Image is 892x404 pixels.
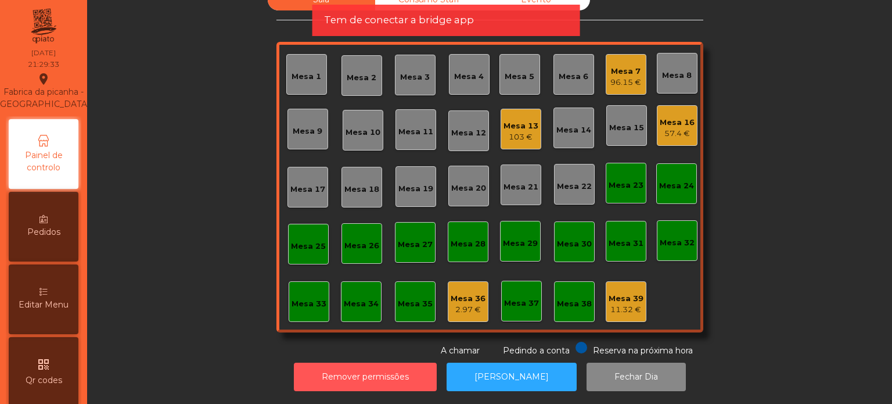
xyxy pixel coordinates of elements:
div: 11.32 € [609,304,643,316]
div: Mesa 16 [660,117,695,128]
div: Mesa 1 [292,71,321,83]
div: Mesa 27 [398,239,433,251]
div: Mesa 14 [556,124,591,136]
div: Mesa 34 [344,298,379,310]
div: Mesa 31 [609,238,643,249]
span: A chamar [441,345,480,356]
div: Mesa 23 [609,180,643,191]
div: Mesa 21 [503,181,538,193]
div: Mesa 26 [344,240,379,252]
i: location_on [37,72,51,86]
div: Mesa 12 [451,127,486,139]
div: Mesa 28 [451,238,485,250]
div: Mesa 9 [293,126,322,137]
div: Mesa 4 [454,71,484,83]
div: 57.4 € [660,128,695,140]
div: Mesa 25 [291,241,326,252]
div: Mesa 3 [400,71,430,83]
span: Tem de conectar a bridge app [324,13,474,27]
div: Mesa 6 [559,71,588,83]
img: qpiato [29,6,57,47]
div: Mesa 11 [398,126,433,138]
div: Mesa 7 [610,66,641,77]
span: Reserva na próxima hora [593,345,693,356]
div: Mesa 24 [659,180,694,192]
div: Mesa 32 [660,237,695,249]
div: Mesa 36 [451,293,485,305]
button: Fechar Dia [587,363,686,391]
div: Mesa 13 [503,120,538,132]
div: Mesa 15 [609,122,644,134]
span: Painel de controlo [12,149,75,174]
div: Mesa 2 [347,72,376,84]
div: 2.97 € [451,304,485,316]
button: Remover permissões [294,363,437,391]
div: Mesa 37 [504,298,539,309]
div: 96.15 € [610,77,641,88]
div: Mesa 39 [609,293,643,305]
span: Pedindo a conta [503,345,570,356]
button: [PERSON_NAME] [447,363,577,391]
div: Mesa 33 [292,298,326,310]
div: 21:29:33 [28,59,59,70]
div: [DATE] [31,48,56,58]
div: 103 € [503,131,538,143]
div: Mesa 30 [557,238,592,250]
span: Editar Menu [19,299,69,311]
div: Mesa 17 [290,184,325,195]
div: Mesa 20 [451,183,486,194]
div: Mesa 19 [398,183,433,195]
div: Mesa 8 [662,70,692,81]
span: Pedidos [27,226,60,238]
div: Mesa 22 [557,181,592,192]
div: Mesa 35 [398,298,433,310]
div: Mesa 38 [557,298,592,310]
div: Mesa 18 [344,184,379,195]
div: Mesa 10 [346,127,380,138]
i: qr_code [37,357,51,371]
div: Mesa 5 [505,71,534,83]
div: Mesa 29 [503,238,538,249]
span: Qr codes [26,374,62,387]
